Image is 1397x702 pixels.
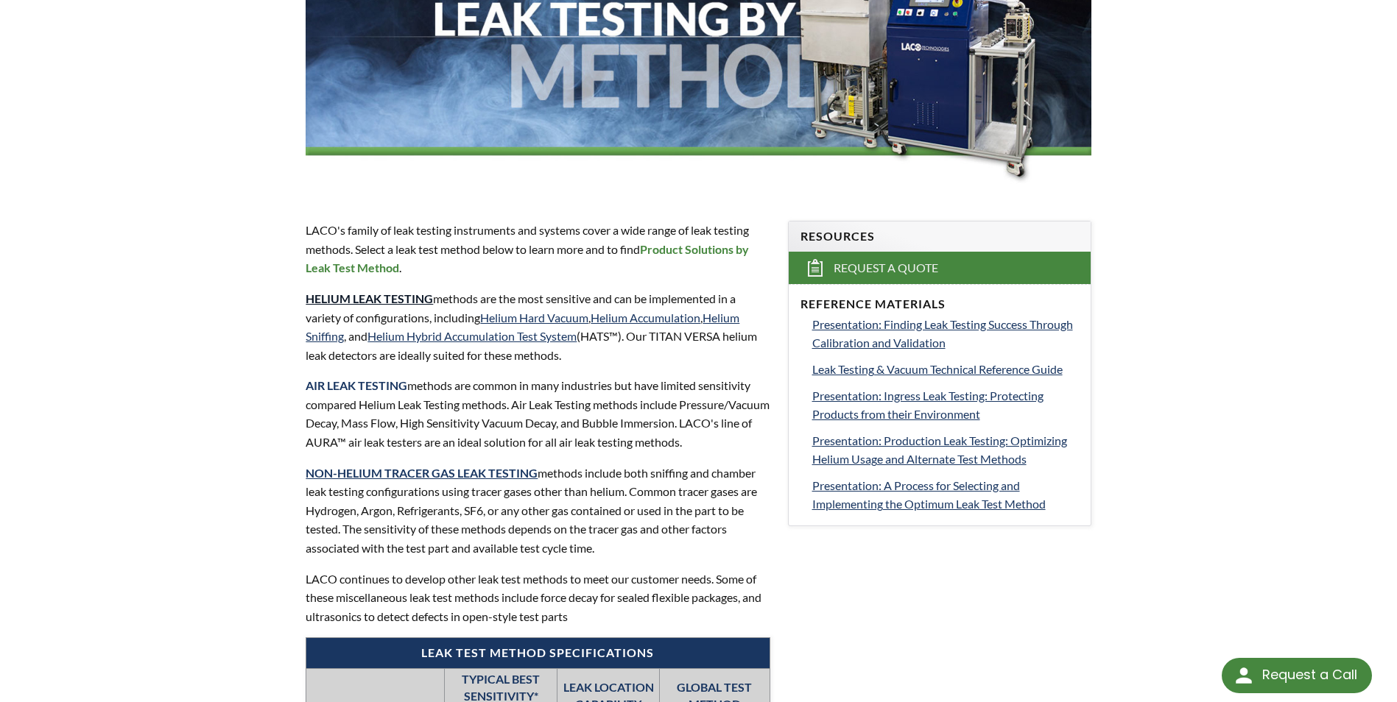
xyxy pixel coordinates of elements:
h4: Resources [800,229,1079,244]
h4: Leak Test Method Specifications [314,645,761,661]
img: round button [1232,664,1256,687]
a: Helium Hybrid Accumulation Test System [367,329,577,343]
p: LACO continues to develop other leak test methods to meet our customer needs. Some of these misce... [306,570,770,626]
div: Request a Call [1262,658,1357,692]
a: Request a Quote [789,252,1091,284]
a: Presentation: Production Leak Testing: Optimizing Helium Usage and Alternate Test Methods [812,431,1079,469]
a: Helium Hard Vacuum [480,311,588,325]
p: methods are common in many industries but have limited sensitivity compared Helium Leak Testing m... [306,376,770,451]
span: Presentation: Ingress Leak Testing: Protecting Products from their Environment [812,389,1044,422]
strong: AIR LEAK TESTING [306,378,407,392]
h4: Reference Materials [800,297,1079,312]
span: Request a Quote [834,260,938,276]
div: Request a Call [1222,658,1372,693]
span: Presentation: Production Leak Testing: Optimizing Helium Usage and Alternate Test Methods [812,433,1067,467]
a: Leak Testing & Vacuum Technical Reference Guide [812,360,1079,379]
a: Helium Accumulation [591,311,700,325]
p: LACO's family of leak testing instruments and systems cover a wide range of leak testing methods.... [306,221,770,277]
a: Presentation: Ingress Leak Testing: Protecting Products from their Environment [812,386,1079,424]
a: Presentation: Finding Leak Testing Success Through Calibration and Validation [812,315,1079,352]
a: Presentation: A Process for Selecting and Implementing the Optimum Leak Test Method [812,476,1079,514]
p: methods are the most sensitive and can be implemented in a variety of configurations, including ,... [306,289,770,364]
a: HELIUM LEAK TESTING [306,291,433,305]
span: Presentation: A Process for Selecting and Implementing the Optimum Leak Test Method [812,478,1046,511]
span: Leak Testing & Vacuum Technical Reference Guide [812,362,1063,376]
span: Presentation: Finding Leak Testing Success Through Calibration and Validation [812,317,1073,350]
p: methods include both sniffing and chamber leak testing configurations using tracer gases other th... [306,464,770,558]
a: NON-HELIUM TRACER GAS LEAK TESTING [306,466,538,480]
